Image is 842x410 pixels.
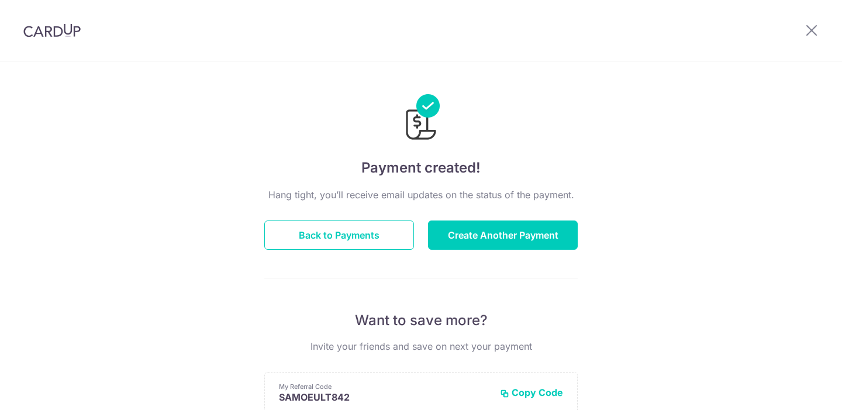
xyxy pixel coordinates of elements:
p: My Referral Code [279,382,491,391]
button: Create Another Payment [428,220,578,250]
p: Hang tight, you’ll receive email updates on the status of the payment. [264,188,578,202]
iframe: Opens a widget where you can find more information [767,375,830,404]
p: Want to save more? [264,311,578,330]
h4: Payment created! [264,157,578,178]
img: Payments [402,94,440,143]
p: SAMOEULT842 [279,391,491,403]
p: Invite your friends and save on next your payment [264,339,578,353]
button: Back to Payments [264,220,414,250]
img: CardUp [23,23,81,37]
button: Copy Code [500,387,563,398]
